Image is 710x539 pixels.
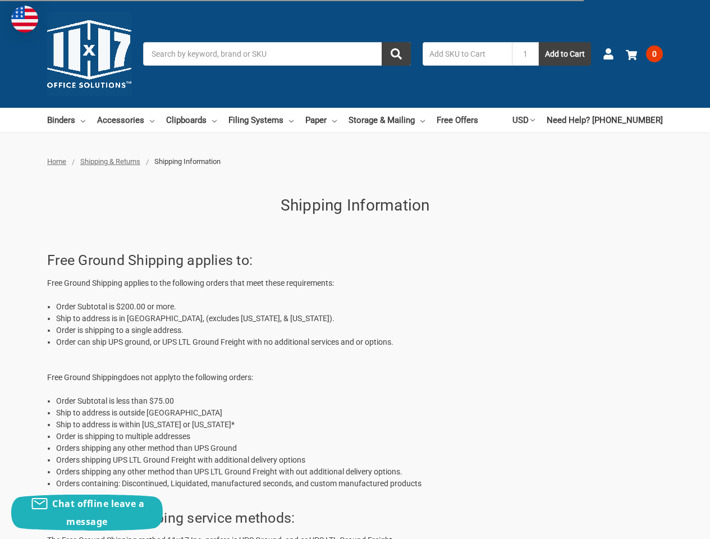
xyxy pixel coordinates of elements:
button: Chat offline leave a message [11,495,163,531]
span: does not apply [122,373,173,382]
li: Order is shipping to a single address. [56,325,663,336]
input: Add SKU to Cart [423,42,512,66]
a: Accessories [97,108,154,133]
h1: Shipping Information [47,194,663,217]
a: Storage & Mailing [349,108,425,133]
iframe: Google Customer Reviews [617,509,710,539]
input: Search by keyword, brand or SKU [143,42,411,66]
a: Paper [305,108,337,133]
li: Ship to address is in [GEOGRAPHIC_DATA], (excludes [US_STATE], & [US_STATE]). [56,313,663,325]
h2: Free Ground Shipping service methods: [47,508,663,529]
img: duty and tax information for United States [11,6,38,33]
a: Clipboards [166,108,217,133]
span: Shipping Information [154,157,221,166]
li: Orders shipping UPS LTL Ground Freight with additional delivery options [56,454,663,466]
a: Home [47,157,66,166]
li: Ship to address is within [US_STATE] or [US_STATE]* [56,419,663,431]
li: Orders containing: Discontinued, Liquidated, manufactured seconds, and custom manufactured products [56,478,663,490]
li: Ship to address is outside [GEOGRAPHIC_DATA] [56,407,663,419]
span: Chat offline leave a message [52,497,144,528]
p: Free Ground Shipping to the following orders: [47,372,663,383]
a: Need Help? [PHONE_NUMBER] [547,108,663,133]
a: Free Offers [437,108,478,133]
button: Add to Cart [539,42,591,66]
li: Orders shipping any other method than UPS LTL Ground Freight with out additional delivery options. [56,466,663,478]
span: 0 [646,45,663,62]
li: Order can ship UPS ground, or UPS LTL Ground Freight with no additional services and or options. [56,336,663,348]
a: Shipping & Returns [80,157,140,166]
a: Filing Systems [228,108,294,133]
li: Orders shipping any other method than UPS Ground [56,442,663,454]
h2: Free Ground Shipping applies to: [47,250,663,271]
a: Binders [47,108,85,133]
img: 11x17.com [47,12,131,96]
li: Order Subtotal is $200.00 or more. [56,301,663,313]
li: Order is shipping to multiple addresses [56,431,663,442]
a: USD [512,108,535,133]
a: 0 [626,39,663,68]
li: Order Subtotal is less than $75.00 [56,395,663,407]
p: Free Ground Shipping applies to the following orders that meet these requirements: [47,277,663,289]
